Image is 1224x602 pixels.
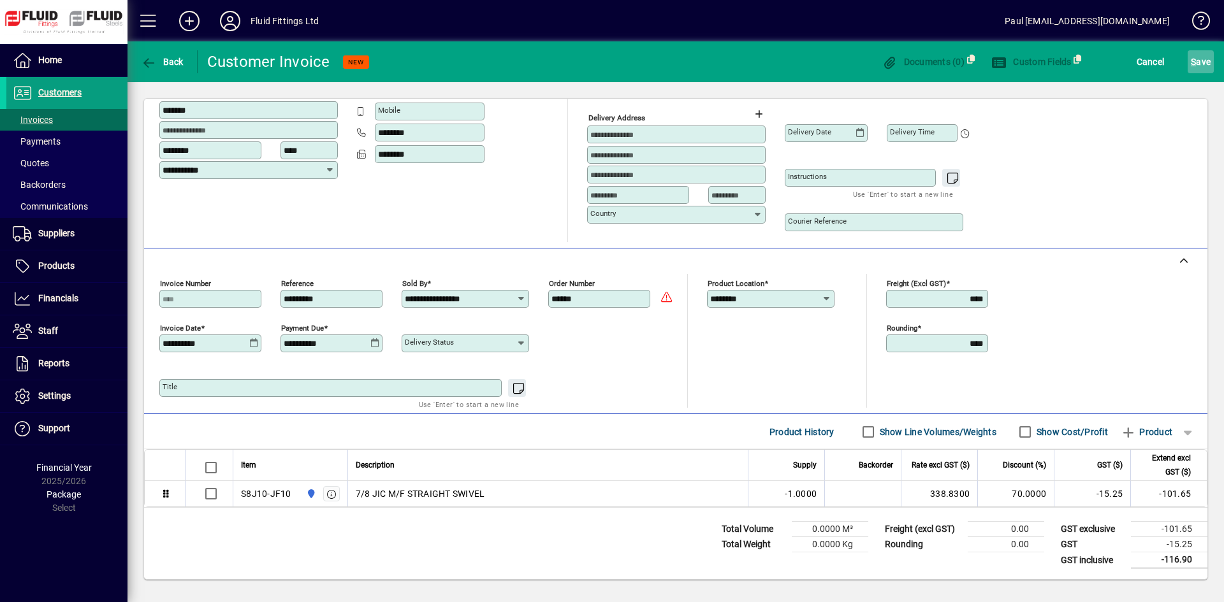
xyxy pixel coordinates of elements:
td: Total Weight [715,537,792,552]
td: 70.0000 [977,481,1054,506]
mat-label: Delivery status [405,338,454,347]
span: Financial Year [36,462,92,473]
label: Show Line Volumes/Weights [877,426,996,438]
span: Extend excl GST ($) [1139,451,1191,479]
td: GST inclusive [1054,552,1131,568]
td: GST [1054,537,1131,552]
span: Cancel [1137,52,1165,72]
label: Show Cost/Profit [1034,426,1108,438]
span: Item [241,458,256,472]
span: Description [356,458,395,472]
td: GST exclusive [1054,522,1131,537]
mat-label: Mobile [378,106,400,115]
td: 0.0000 Kg [792,537,868,552]
td: Total Volume [715,522,792,537]
button: Cancel [1133,50,1168,73]
div: S8J10-JF10 [241,487,291,500]
span: Backorder [859,458,893,472]
mat-hint: Use 'Enter' to start a new line [853,187,953,201]
button: Choose address [748,104,769,124]
mat-label: Invoice number [160,279,211,288]
span: Financials [38,293,78,303]
div: Customer Invoice [207,52,330,72]
mat-label: Reference [281,279,314,288]
mat-label: Delivery date [788,127,831,136]
a: Financials [6,283,127,315]
a: Suppliers [6,218,127,250]
span: Product [1121,422,1172,442]
span: Reports [38,358,69,368]
a: Staff [6,315,127,347]
td: 0.0000 M³ [792,522,868,537]
span: Backorders [13,180,66,190]
span: NEW [348,58,364,66]
span: Back [141,57,184,67]
span: Support [38,423,70,433]
span: Custom Fields [991,57,1072,67]
div: Fluid Fittings Ltd [251,11,319,31]
mat-label: Courier Reference [788,217,847,226]
td: -15.25 [1054,481,1130,506]
td: -101.65 [1130,481,1207,506]
button: Product History [764,420,840,443]
td: Freight (excl GST) [878,522,968,537]
span: S [1191,57,1196,67]
a: Knowledge Base [1183,3,1208,44]
a: Quotes [6,152,127,174]
span: Settings [38,391,71,401]
mat-label: Instructions [788,172,827,181]
mat-label: Freight (excl GST) [887,279,946,288]
span: ave [1191,52,1211,72]
button: Product [1114,420,1179,443]
span: 7/8 JIC M/F STRAIGHT SWIVEL [356,487,485,500]
a: Backorders [6,174,127,196]
span: Staff [38,326,58,336]
span: Invoices [13,115,53,125]
span: Payments [13,136,61,147]
mat-label: Payment due [281,324,324,333]
a: Invoices [6,109,127,131]
span: Discount (%) [1003,458,1046,472]
span: AUCKLAND [303,487,317,501]
span: Communications [13,201,88,211]
a: Products [6,250,127,282]
mat-label: Country [590,209,616,218]
span: Products [38,261,75,271]
td: -15.25 [1131,537,1207,552]
a: Payments [6,131,127,152]
span: Customers [38,87,82,97]
td: Rounding [878,537,968,552]
div: Paul [EMAIL_ADDRESS][DOMAIN_NAME] [1005,11,1170,31]
a: Reports [6,348,127,380]
span: Rate excl GST ($) [912,458,970,472]
mat-label: Delivery time [890,127,935,136]
button: Profile [210,10,251,32]
mat-hint: Use 'Enter' to start a new line [419,397,519,412]
mat-label: Sold by [402,279,427,288]
td: 0.00 [968,522,1044,537]
span: Documents (0) [882,57,965,67]
button: Save [1188,50,1214,73]
span: -1.0000 [785,487,817,500]
mat-label: Order number [549,279,595,288]
a: Communications [6,196,127,217]
a: Home [6,45,127,76]
span: Supply [793,458,817,472]
td: -101.65 [1131,522,1207,537]
span: GST ($) [1097,458,1123,472]
button: Back [138,50,187,73]
mat-label: Rounding [887,324,917,333]
span: Package [47,489,81,499]
span: Suppliers [38,228,75,238]
td: -116.90 [1131,552,1207,568]
a: Settings [6,380,127,412]
mat-label: Product location [708,279,764,288]
span: Quotes [13,158,49,168]
mat-label: Title [163,382,177,391]
button: Add [169,10,210,32]
a: Support [6,413,127,445]
button: Documents (0) [878,50,968,73]
span: Product History [769,422,834,442]
button: Custom Fields [988,50,1075,73]
mat-label: Invoice date [160,324,201,333]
